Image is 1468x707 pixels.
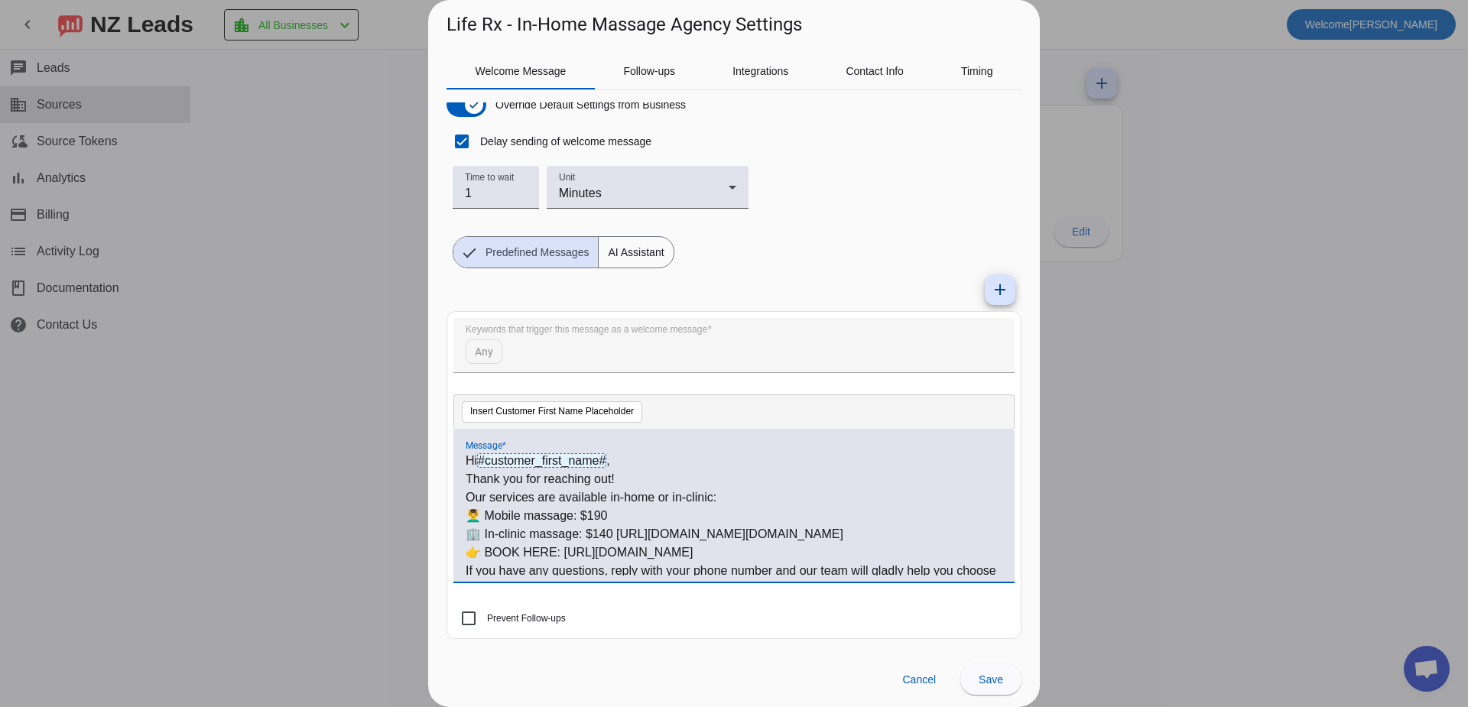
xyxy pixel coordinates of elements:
label: Prevent Follow-ups [484,611,566,626]
span: Welcome Message [476,66,567,76]
span: Predefined Messages [476,237,598,268]
button: Save [960,664,1021,695]
span: Minutes [559,186,602,199]
p: 👉 BOOK HERE: [URL][DOMAIN_NAME] [466,543,1002,562]
span: Follow-ups [623,66,675,76]
span: Timing [961,66,993,76]
mat-icon: add [991,281,1009,299]
span: Contact Info [846,66,904,76]
p: 🏢 In-clinic massage: $140 [URL][DOMAIN_NAME][DOMAIN_NAME] [466,525,1002,543]
button: Insert Customer First Name Placeholder [462,401,642,423]
span: Cancel [902,673,936,686]
span: #customer_first_name# [477,453,606,468]
p: 💆‍♂️ Mobile massage: $190 [466,507,1002,525]
label: Override Default Settings from Business [492,97,686,112]
p: If you have any questions, reply with your phone number and our team will gladly help you choose ... [466,562,1002,598]
span: AI Assistant [599,237,673,268]
span: Save [979,673,1003,686]
p: Our services are available in-home or in-clinic: [466,488,1002,507]
span: Integrations [732,66,788,76]
mat-label: Unit [559,173,575,183]
h1: Life Rx - In-Home Massage Agency Settings [447,12,802,37]
label: Delay sending of welcome message [477,134,651,149]
p: Hi , [466,452,1002,470]
mat-label: Keywords that trigger this message as a welcome message [466,325,707,335]
mat-label: Time to wait [465,173,514,183]
button: Cancel [890,664,948,695]
p: Thank you for reaching out! [466,470,1002,488]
